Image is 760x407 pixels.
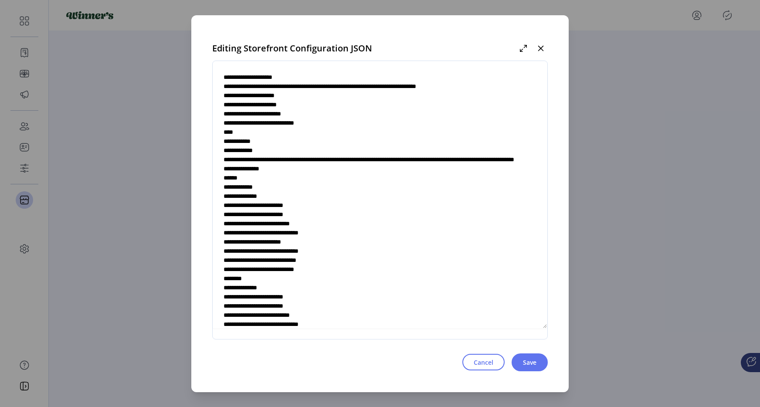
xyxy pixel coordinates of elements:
span: Editing Storefront Configuration JSON [212,42,372,55]
button: Save [512,353,548,371]
span: Cancel [474,358,493,367]
button: Maximize [516,41,530,55]
button: Cancel [462,354,505,370]
span: Save [523,358,536,367]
